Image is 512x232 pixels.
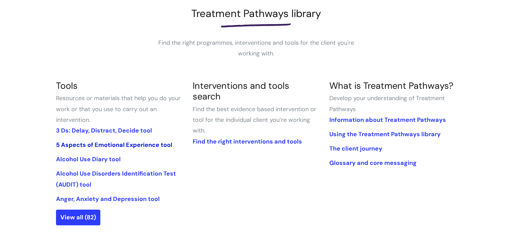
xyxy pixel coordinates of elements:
[193,80,289,102] a: Interventions and tools search
[56,127,152,135] a: 3 Ds: Delay, Distract, Decide tool
[329,80,453,91] a: What is Treatment Pathways?
[193,138,302,146] a: Find the right interventions and tools
[56,94,181,124] span: Resources or materials that help you do your work or that you use to carry out an intervention.
[56,155,121,163] a: Alcohol Use Diary tool
[193,105,316,135] span: Find the best evidence based intervention or tool for the individual client you’re working with.
[56,195,160,203] a: Anger, Anxiety and Depression tool
[329,116,446,124] a: Information about Treatment Pathways
[56,170,176,188] a: Alcohol Use Disorders Identification Test (AUDIT) tool
[329,130,441,138] a: Using the Treatment Pathways library
[56,80,78,91] a: Tools
[56,210,100,225] a: View all (82)
[56,7,456,20] h1: Treatment Pathways library
[329,94,445,113] span: Develop your understanding of Treatment Pathways
[329,159,417,167] a: Glossary and core messaging
[56,141,172,149] a: 5 Aspects of Emotional Experience tool
[156,37,356,59] p: Find the right programmes, interventions and tools for the client you're working with.
[329,145,382,153] a: The client journey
